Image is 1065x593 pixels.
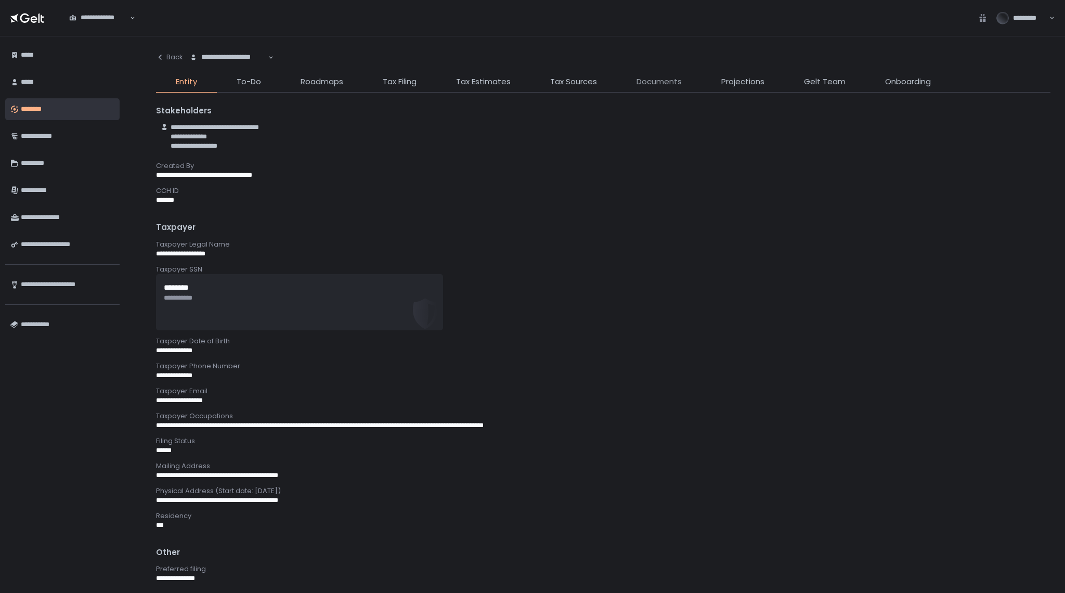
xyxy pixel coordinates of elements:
[156,486,1050,496] div: Physical Address (Start date: [DATE])
[156,411,1050,421] div: Taxpayer Occupations
[383,76,417,88] span: Tax Filing
[156,105,1050,117] div: Stakeholders
[62,7,135,29] div: Search for option
[550,76,597,88] span: Tax Sources
[156,53,183,62] div: Back
[156,265,1050,274] div: Taxpayer SSN
[156,436,1050,446] div: Filing Status
[156,47,183,68] button: Back
[190,62,267,72] input: Search for option
[885,76,931,88] span: Onboarding
[183,47,274,69] div: Search for option
[156,337,1050,346] div: Taxpayer Date of Birth
[156,547,1050,559] div: Other
[176,76,197,88] span: Entity
[301,76,343,88] span: Roadmaps
[156,564,1050,574] div: Preferred filing
[156,461,1050,471] div: Mailing Address
[237,76,261,88] span: To-Do
[156,240,1050,249] div: Taxpayer Legal Name
[156,386,1050,396] div: Taxpayer Email
[156,511,1050,521] div: Residency
[156,161,1050,171] div: Created By
[721,76,764,88] span: Projections
[456,76,511,88] span: Tax Estimates
[156,362,1050,371] div: Taxpayer Phone Number
[156,222,1050,234] div: Taxpayer
[69,22,129,33] input: Search for option
[156,186,1050,196] div: CCH ID
[804,76,846,88] span: Gelt Team
[637,76,682,88] span: Documents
